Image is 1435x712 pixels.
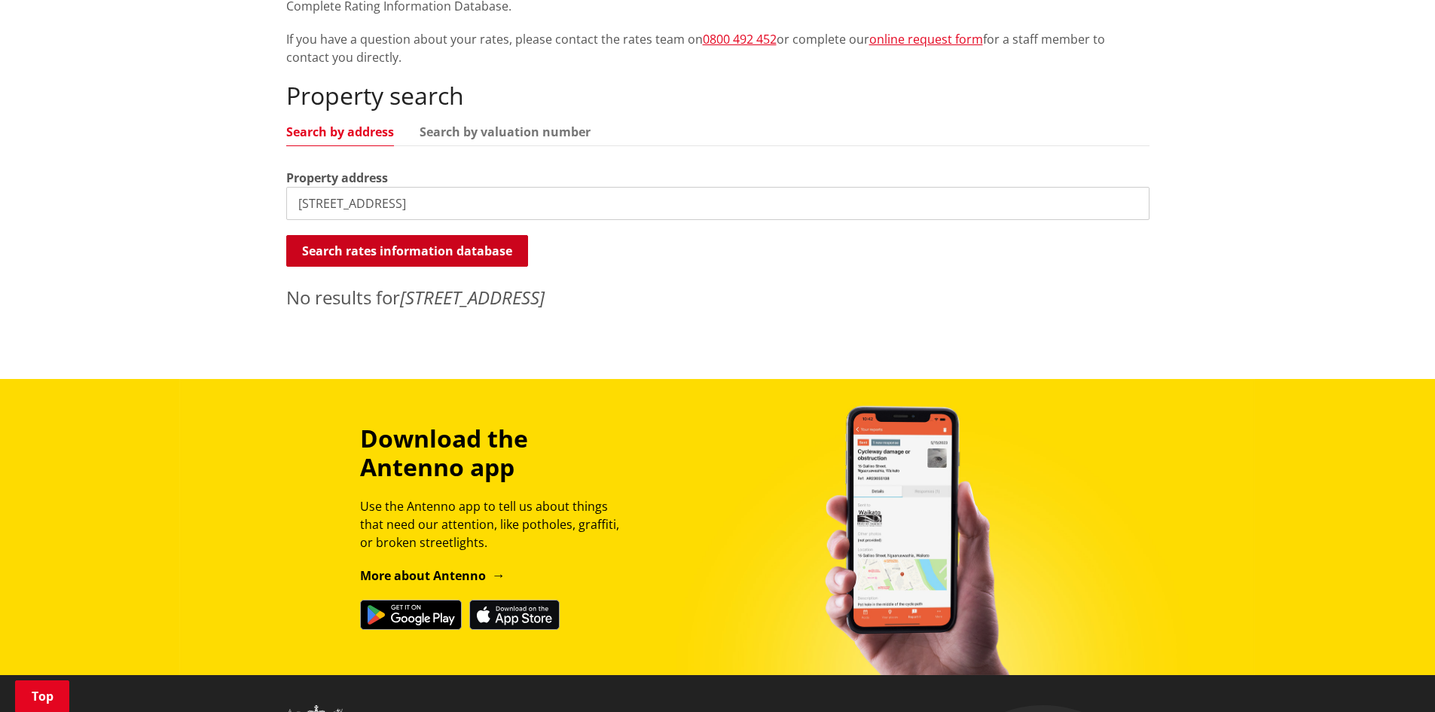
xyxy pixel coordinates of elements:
[469,600,560,630] img: Download on the App Store
[286,235,528,267] button: Search rates information database
[286,81,1150,110] h2: Property search
[400,285,545,310] em: [STREET_ADDRESS]
[360,567,505,584] a: More about Antenno
[286,169,388,187] label: Property address
[286,30,1150,66] p: If you have a question about your rates, please contact the rates team on or complete our for a s...
[420,126,591,138] a: Search by valuation number
[286,126,394,138] a: Search by address
[869,31,983,47] a: online request form
[360,424,633,482] h3: Download the Antenno app
[1366,649,1420,703] iframe: Messenger Launcher
[286,284,1150,311] p: No results for
[360,497,633,552] p: Use the Antenno app to tell us about things that need our attention, like potholes, graffiti, or ...
[360,600,462,630] img: Get it on Google Play
[286,187,1150,220] input: e.g. Duke Street NGARUAWAHIA
[703,31,777,47] a: 0800 492 452
[15,680,69,712] a: Top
